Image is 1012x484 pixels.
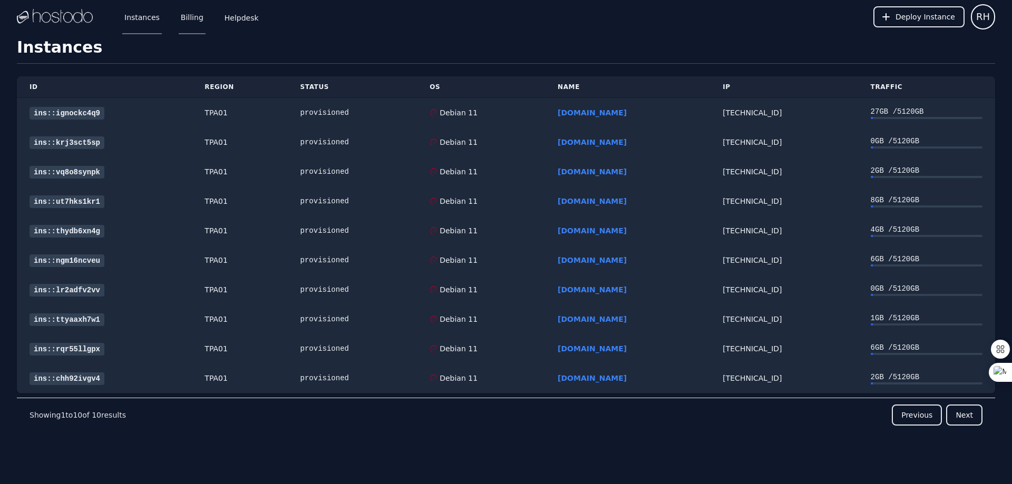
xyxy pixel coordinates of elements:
[858,76,995,98] th: Traffic
[723,107,845,118] div: [TECHNICAL_ID]
[558,197,627,205] a: [DOMAIN_NAME]
[971,4,995,29] button: User menu
[558,344,627,353] a: [DOMAIN_NAME]
[300,137,405,147] div: provisioned
[437,373,478,383] div: Debian 11
[437,314,478,324] div: Debian 11
[61,411,65,419] span: 1
[976,9,990,24] span: RH
[723,255,845,265] div: [TECHNICAL_ID]
[30,254,104,267] a: ins::ngm16ncveu
[30,343,104,355] a: ins::rqr55llgpx
[871,136,982,146] div: 0 GB / 5120 GB
[430,168,437,176] img: Debian 11
[723,166,845,177] div: [TECHNICAL_ID]
[300,314,405,324] div: provisioned
[871,224,982,235] div: 4 GB / 5120 GB
[871,283,982,294] div: 0 GB / 5120 GB
[30,166,104,179] a: ins::vq8o8synpk
[558,285,627,294] a: [DOMAIN_NAME]
[430,345,437,353] img: Debian 11
[300,166,405,177] div: provisioned
[558,167,627,176] a: [DOMAIN_NAME]
[17,38,995,64] h1: Instances
[437,343,478,354] div: Debian 11
[288,76,417,98] th: Status
[205,284,275,295] div: TPA01
[205,107,275,118] div: TPA01
[300,284,405,295] div: provisioned
[437,196,478,206] div: Debian 11
[430,315,437,323] img: Debian 11
[430,197,437,205] img: Debian 11
[300,107,405,118] div: provisioned
[437,107,478,118] div: Debian 11
[205,137,275,147] div: TPA01
[30,313,104,326] a: ins::ttyaaxh7w1
[437,255,478,265] div: Debian 11
[723,343,845,354] div: [TECHNICAL_ID]
[871,254,982,264] div: 6 GB / 5120 GB
[205,255,275,265] div: TPA01
[871,195,982,205] div: 8 GB / 5120 GB
[30,284,104,297] a: ins::lr2adfv2vv
[30,410,126,420] p: Showing to of results
[30,225,104,238] a: ins::thydb6xn4g
[192,76,287,98] th: Region
[558,256,627,264] a: [DOMAIN_NAME]
[30,372,104,385] a: ins::chh92ivgv4
[946,404,982,426] button: Next
[437,166,478,177] div: Debian 11
[558,315,627,323] a: [DOMAIN_NAME]
[558,108,627,117] a: [DOMAIN_NAME]
[430,374,437,382] img: Debian 11
[892,404,942,426] button: Previous
[30,136,104,149] a: ins::krj3sct5sp
[430,256,437,264] img: Debian 11
[871,372,982,382] div: 2 GB / 5120 GB
[205,343,275,354] div: TPA01
[723,284,845,295] div: [TECHNICAL_ID]
[73,411,82,419] span: 10
[300,225,405,236] div: provisioned
[871,313,982,323] div: 1 GB / 5120 GB
[710,76,858,98] th: IP
[437,284,478,295] div: Debian 11
[417,76,545,98] th: OS
[30,195,104,208] a: ins::ut7hks1kr1
[430,109,437,117] img: Debian 11
[723,314,845,324] div: [TECHNICAL_ID]
[205,196,275,206] div: TPA01
[430,139,437,146] img: Debian 11
[205,166,275,177] div: TPA01
[558,226,627,235] a: [DOMAIN_NAME]
[723,137,845,147] div: [TECHNICAL_ID]
[430,286,437,294] img: Debian 11
[545,76,710,98] th: Name
[871,106,982,117] div: 27 GB / 5120 GB
[17,9,93,25] img: Logo
[300,196,405,206] div: provisioned
[558,374,627,382] a: [DOMAIN_NAME]
[92,411,101,419] span: 10
[30,107,104,120] a: ins::ignockc4q9
[558,138,627,146] a: [DOMAIN_NAME]
[205,314,275,324] div: TPA01
[873,6,965,27] button: Deploy Instance
[205,225,275,236] div: TPA01
[430,227,437,235] img: Debian 11
[300,255,405,265] div: provisioned
[723,225,845,236] div: [TECHNICAL_ID]
[896,12,955,22] span: Deploy Instance
[205,373,275,383] div: TPA01
[300,343,405,354] div: provisioned
[871,342,982,353] div: 6 GB / 5120 GB
[437,137,478,147] div: Debian 11
[17,398,995,432] nav: Pagination
[300,373,405,383] div: provisioned
[17,76,192,98] th: ID
[723,373,845,383] div: [TECHNICAL_ID]
[437,225,478,236] div: Debian 11
[723,196,845,206] div: [TECHNICAL_ID]
[871,165,982,176] div: 2 GB / 5120 GB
